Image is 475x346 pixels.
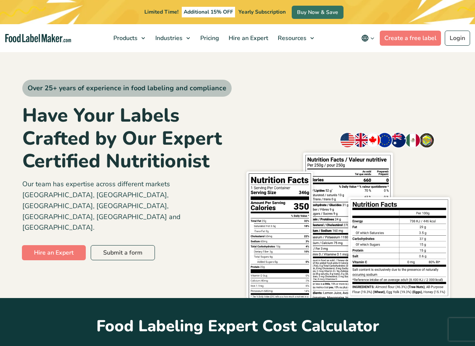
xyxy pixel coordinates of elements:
[22,298,453,337] h2: Food Labeling Expert Cost Calculator
[238,8,286,15] span: Yearly Subscription
[445,31,470,46] a: Login
[273,24,318,52] a: Resources
[226,34,269,42] span: Hire an Expert
[198,34,220,42] span: Pricing
[224,24,271,52] a: Hire an Expert
[292,6,343,19] a: Buy Now & Save
[275,34,307,42] span: Resources
[151,24,194,52] a: Industries
[22,80,232,97] span: Over 25+ years of experience in food labeling and compliance
[22,245,86,260] a: Hire an Expert
[22,104,232,173] h1: Have Your Labels Crafted by Our Expert Certified Nutritionist
[182,7,235,17] span: Additional 15% OFF
[196,24,222,52] a: Pricing
[380,31,441,46] a: Create a free label
[144,8,178,15] span: Limited Time!
[22,179,232,233] p: Our team has expertise across different markets [GEOGRAPHIC_DATA], [GEOGRAPHIC_DATA], [GEOGRAPHIC...
[111,34,138,42] span: Products
[91,245,155,260] a: Submit a form
[109,24,149,52] a: Products
[153,34,183,42] span: Industries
